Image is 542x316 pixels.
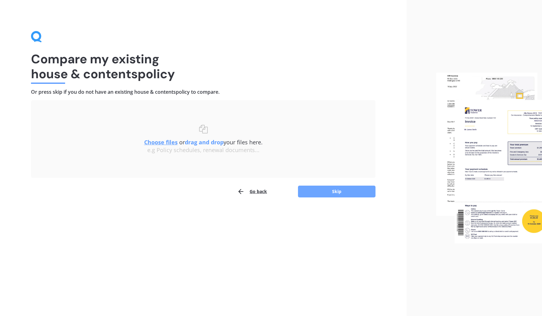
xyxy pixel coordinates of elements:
[185,138,224,146] b: drag and drop
[144,138,263,146] span: or your files here.
[31,89,375,95] h4: Or press skip if you do not have an existing house & contents policy to compare.
[237,185,267,198] button: Go back
[31,52,375,81] h1: Compare my existing house & contents policy
[43,147,363,154] div: e.g Policy schedules, renewal documents...
[298,186,375,197] button: Skip
[144,138,178,146] u: Choose files
[436,73,542,243] img: files.webp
